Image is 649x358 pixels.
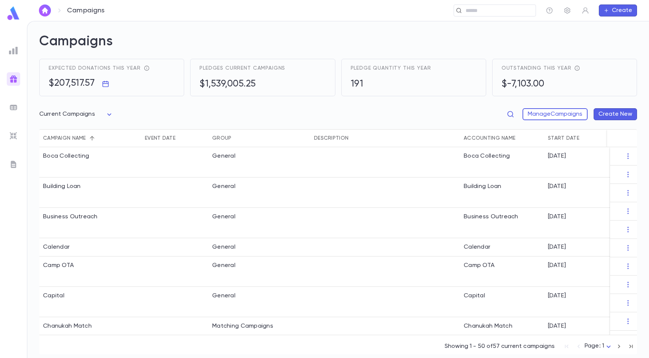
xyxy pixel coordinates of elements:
[176,132,188,144] button: Sort
[49,65,141,71] span: Expected donations this year
[548,129,579,147] div: Start Date
[548,243,566,251] p: [DATE]
[43,152,89,160] div: Boca Collecting
[351,79,363,90] h5: 191
[49,78,95,89] h5: $207,517.57
[9,75,18,84] img: campaigns_gradient.17ab1fa96dd0f67c2e976ce0b3818124.svg
[548,262,566,269] p: [DATE]
[43,129,86,147] div: Campaign name
[212,129,231,147] div: Group
[39,111,95,117] span: Current Campaigns
[460,238,544,257] div: Calendar
[464,129,515,147] div: Accounting Name
[544,129,627,147] div: Start Date
[9,160,18,169] img: letters_grey.7941b92b52307dd3b8a917253454ce1c.svg
[460,317,544,348] div: Chanukah Match
[9,131,18,140] img: imports_grey.530a8a0e642e233f2baf0ef88e8c9fcb.svg
[212,213,235,221] div: General
[39,107,114,122] div: Current Campaigns
[585,340,613,352] div: Page: 1
[212,152,235,160] div: General
[348,132,360,144] button: Sort
[548,213,566,221] p: [DATE]
[231,132,243,144] button: Sort
[515,132,527,144] button: Sort
[314,129,348,147] div: Description
[548,152,566,160] p: [DATE]
[43,213,98,221] div: Business Outreach
[502,65,572,71] span: Outstanding this year
[460,208,544,238] div: Business Outreach
[43,243,70,251] div: Calendar
[43,322,92,330] div: Chanukah Match
[141,129,208,147] div: Event Date
[585,343,604,349] span: Page: 1
[39,33,637,59] h2: Campaigns
[86,132,98,144] button: Sort
[145,129,176,147] div: Event Date
[460,147,544,178] div: Boca Collecting
[502,79,545,90] h5: $-7,103.00
[594,108,637,120] button: Create New
[212,292,235,300] div: General
[460,257,544,287] div: Camp OTA
[351,65,431,71] span: Pledge quantity this year
[212,183,235,190] div: General
[9,46,18,55] img: reports_grey.c525e4749d1bce6a11f5fe2a8de1b229.svg
[571,65,580,71] div: total receivables - total income
[43,262,74,269] div: Camp OTA
[460,178,544,208] div: Building Loan
[199,65,285,71] span: Pledges current campaigns
[199,79,256,90] h5: $1,539,005.25
[9,103,18,112] img: batches_grey.339ca447c9d9533ef1741baa751efc33.svg
[43,183,81,190] div: Building Loan
[310,129,460,147] div: Description
[579,132,591,144] button: Sort
[548,292,566,300] p: [DATE]
[599,4,637,16] button: Create
[548,322,566,330] p: [DATE]
[460,129,544,147] div: Accounting Name
[141,65,150,71] div: reflects total pledges + recurring donations expected throughout the year
[212,262,235,269] div: General
[548,183,566,190] p: [DATE]
[212,322,273,330] div: Matching Campaigns
[460,287,544,317] div: Capital
[39,129,141,147] div: Campaign name
[43,292,64,300] div: Capital
[40,7,49,13] img: home_white.a664292cf8c1dea59945f0da9f25487c.svg
[445,343,555,350] p: Showing 1 - 50 of 57 current campaigns
[208,129,310,147] div: Group
[212,243,235,251] div: General
[6,6,21,21] img: logo
[522,108,588,120] button: ManageCampaigns
[67,6,105,15] p: Campaigns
